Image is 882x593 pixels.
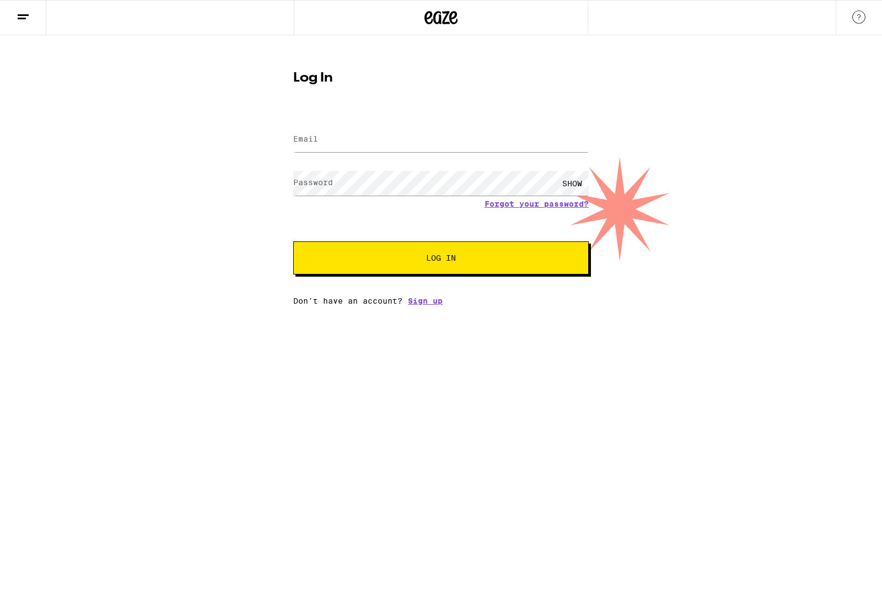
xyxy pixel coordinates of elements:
[426,254,456,262] span: Log In
[293,134,318,143] label: Email
[293,241,589,274] button: Log In
[485,200,589,208] a: Forgot your password?
[293,72,589,85] h1: Log In
[293,178,333,187] label: Password
[408,296,443,305] a: Sign up
[556,171,589,196] div: SHOW
[293,296,589,305] div: Don't have an account?
[293,127,589,152] input: Email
